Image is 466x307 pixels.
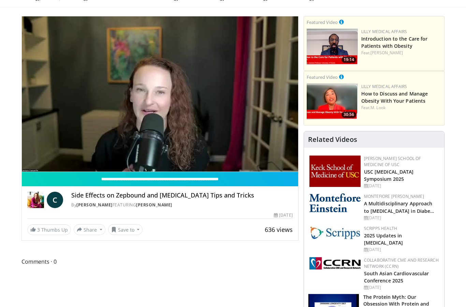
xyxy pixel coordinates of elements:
[364,225,397,231] a: Scripps Health
[309,225,361,239] img: c9f2b0b7-b02a-4276-a72a-b0cbb4230bc1.jpg.150x105_q85_autocrop_double_scale_upscale_version-0.2.jpg
[307,29,358,64] img: acc2e291-ced4-4dd5-b17b-d06994da28f3.png.150x105_q85_crop-smart_upscale.png
[361,29,407,34] a: Lilly Medical Affairs
[108,224,143,235] button: Save to
[47,192,63,208] a: C
[309,156,361,187] img: 7b941f1f-d101-407a-8bfa-07bd47db01ba.png.150x105_q85_autocrop_double_scale_upscale_version-0.2.jpg
[74,224,105,235] button: Share
[364,156,421,167] a: [PERSON_NAME] School of Medicine of USC
[27,224,71,235] a: 3 Thumbs Up
[364,169,414,182] a: USC [MEDICAL_DATA] Symposium 2025
[370,105,385,111] a: M. Look
[364,215,439,221] div: [DATE]
[364,270,429,284] a: South Asian Cardiovascular Conference 2025
[364,247,439,253] div: [DATE]
[308,135,357,144] h4: Related Videos
[364,200,435,214] a: A Multidisciplinary Approach to [MEDICAL_DATA] in Diabe…
[37,226,40,233] span: 3
[22,16,298,172] video-js: Video Player
[361,35,428,49] a: Introduction to the Care for Patients with Obesity
[307,29,358,64] a: 19:14
[364,257,439,269] a: Collaborative CME and Research Network (CCRN)
[361,50,441,56] div: Feat.
[307,84,358,119] img: c98a6a29-1ea0-4bd5-8cf5-4d1e188984a7.png.150x105_q85_crop-smart_upscale.png
[309,257,361,269] img: a04ee3ba-8487-4636-b0fb-5e8d268f3737.png.150x105_q85_autocrop_double_scale_upscale_version-0.2.png
[307,19,338,25] small: Featured Video
[71,202,292,208] div: By FEATURING
[307,74,338,80] small: Featured Video
[265,225,293,234] span: 636 views
[309,193,361,212] img: b0142b4c-93a1-4b58-8f91-5265c282693c.png.150x105_q85_autocrop_double_scale_upscale_version-0.2.png
[136,202,172,208] a: [PERSON_NAME]
[364,183,439,189] div: [DATE]
[274,212,292,218] div: [DATE]
[361,105,441,111] div: Feat.
[27,192,44,208] img: Dr. Carolynn Francavilla
[361,90,428,104] a: How to Discuss and Manage Obesity With Your Patients
[341,112,356,118] span: 30:56
[341,57,356,63] span: 19:14
[21,257,298,266] span: Comments 0
[76,202,113,208] a: [PERSON_NAME]
[71,192,292,199] h4: Side Effects on Zepbound and [MEDICAL_DATA] Tips and Tricks
[361,84,407,89] a: Lilly Medical Affairs
[370,50,403,56] a: [PERSON_NAME]
[364,193,424,199] a: Montefiore [PERSON_NAME]
[364,232,403,246] a: 2025 Updates in [MEDICAL_DATA]
[307,84,358,119] a: 30:56
[364,284,439,291] div: [DATE]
